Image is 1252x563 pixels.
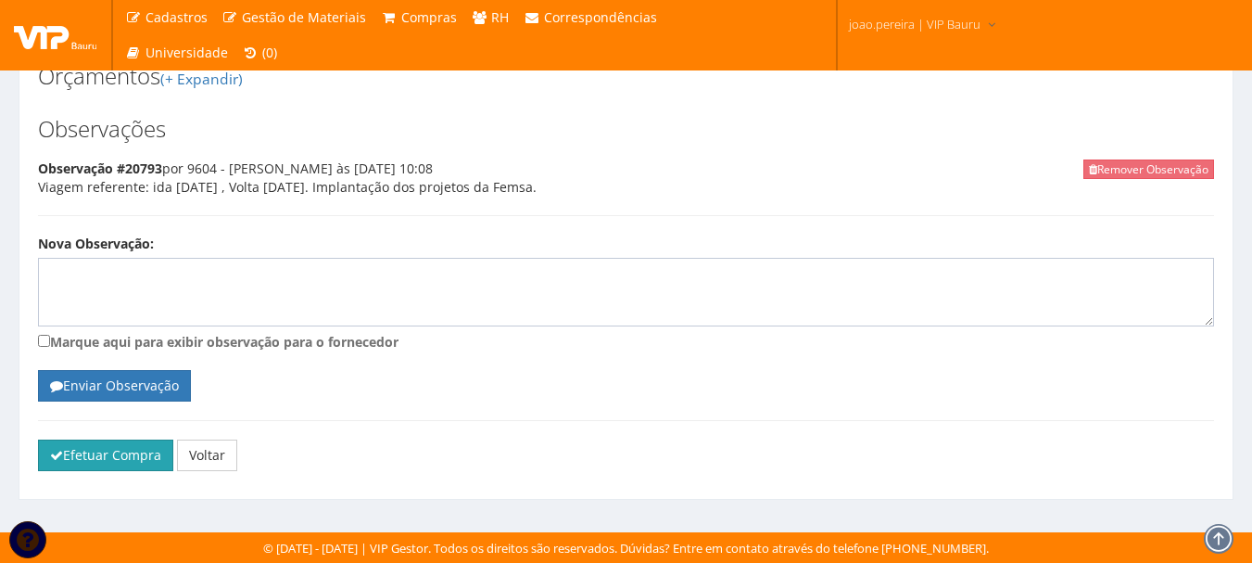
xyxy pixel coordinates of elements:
[38,331,1214,352] label: Marque aqui para exibir observação para o fornecedor
[145,44,228,61] span: Universidade
[544,8,657,26] span: Correspondências
[262,44,277,61] span: (0)
[401,8,457,26] span: Compras
[177,440,237,471] a: Voltar
[145,8,208,26] span: Cadastros
[38,440,173,471] button: Efetuar Compra
[38,160,162,177] strong: Observação #20793
[38,160,1214,216] div: por 9604 - [PERSON_NAME] às [DATE] 10:08 Viagem referente: ida [DATE] , Volta [DATE]. Implantação...
[1083,160,1214,179] button: Remover Observação
[38,235,154,253] label: Nova Observação:
[118,35,235,70] a: Universidade
[38,335,50,347] input: Marque aqui para exibir observação para o fornecedor
[38,370,191,402] button: Enviar Observação
[14,21,97,49] img: logo
[235,35,285,70] a: (0)
[38,64,1214,88] h3: Orçamentos
[38,117,1214,141] h3: Observações
[242,8,366,26] span: Gestão de Materiais
[849,15,980,33] span: joao.pereira | VIP Bauru
[160,69,243,89] a: (+ Expandir)
[263,540,989,557] div: © [DATE] - [DATE] | VIP Gestor. Todos os direitos são reservados. Dúvidas? Entre em contato atrav...
[491,8,509,26] span: RH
